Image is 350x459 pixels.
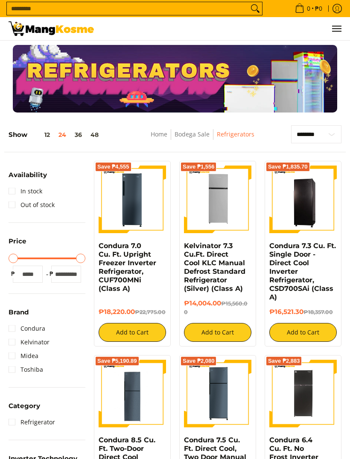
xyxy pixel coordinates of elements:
a: Bodega Sale [175,130,210,138]
span: Save ₱4,555 [97,164,129,169]
span: ₱ [47,269,55,278]
span: Save ₱1,835.70 [268,164,308,169]
h6: ₱14,004.00 [184,299,251,317]
button: Add to Cart [269,323,337,342]
img: Kelvinator 7.3 Cu.Ft. Direct Cool KLC Manual Defrost Standard Refrigerator (Silver) (Class A) [184,166,251,233]
span: Brand [9,309,29,315]
nav: Breadcrumbs [127,129,278,148]
img: Condura 6.4 Cu. Ft. No Frost Inverter Refrigerator, Dark Inox, CNF198i (Class A) [269,360,337,427]
summary: Open [9,403,40,415]
img: Bodega Sale Refrigerator l Mang Kosme: Home Appliances Warehouse Sale [9,21,94,36]
span: Save ₱5,190.89 [97,358,137,364]
button: 24 [54,131,70,138]
span: Availability [9,172,47,178]
button: 36 [70,131,86,138]
a: Midea [9,349,38,363]
del: ₱22,775.00 [135,309,166,315]
del: ₱15,560.00 [184,300,248,315]
h5: Show [9,131,103,139]
img: Condura 7.3 Cu. Ft. Single Door - Direct Cool Inverter Refrigerator, CSD700SAi (Class A) [269,166,337,232]
a: In stock [9,184,42,198]
a: Condura 7.3 Cu. Ft. Single Door - Direct Cool Inverter Refrigerator, CSD700SAi (Class A) [269,242,336,301]
span: Price [9,238,26,244]
a: Toshiba [9,363,43,376]
a: Refrigerators [217,130,254,138]
img: Condura 8.5 Cu. Ft. Two-Door Direct Cool Manual Defrost Inverter Refrigerator, CTD800MNI-A (Class A) [99,360,166,427]
summary: Open [9,172,47,184]
button: Add to Cart [99,323,166,342]
button: Menu [331,17,341,40]
h6: ₱18,220.00 [99,308,166,317]
a: Out of stock [9,198,55,212]
img: Condura 7.0 Cu. Ft. Upright Freezer Inverter Refrigerator, CUF700MNi (Class A) [99,166,166,233]
span: Save ₱2,883 [268,358,300,364]
summary: Open [9,309,29,322]
button: Search [248,2,262,15]
summary: Open [9,238,26,251]
a: Kelvinator 7.3 Cu.Ft. Direct Cool KLC Manual Defrost Standard Refrigerator (Silver) (Class A) [184,242,245,293]
span: Save ₱1,556 [183,164,215,169]
h6: ₱16,521.30 [269,308,337,317]
a: Kelvinator [9,335,50,349]
a: Condura 7.0 Cu. Ft. Upright Freezer Inverter Refrigerator, CUF700MNi (Class A) [99,242,156,293]
nav: Main Menu [102,17,341,40]
img: condura-direct-cool-7.5-cubic-feet-2-door-manual-defrost-inverter-ref-iron-gray-full-view-mang-kosme [184,360,251,427]
span: Category [9,403,40,409]
span: ₱ [9,269,17,278]
button: Add to Cart [184,323,251,342]
a: Condura [9,322,45,335]
button: 12 [27,131,54,138]
span: 0 [306,6,312,12]
a: Home [151,130,167,138]
span: • [292,4,325,13]
button: 48 [86,131,103,138]
span: ₱0 [314,6,324,12]
ul: Customer Navigation [102,17,341,40]
span: Save ₱2,080 [183,358,215,364]
del: ₱18,357.00 [303,309,333,315]
a: Refrigerator [9,415,55,429]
